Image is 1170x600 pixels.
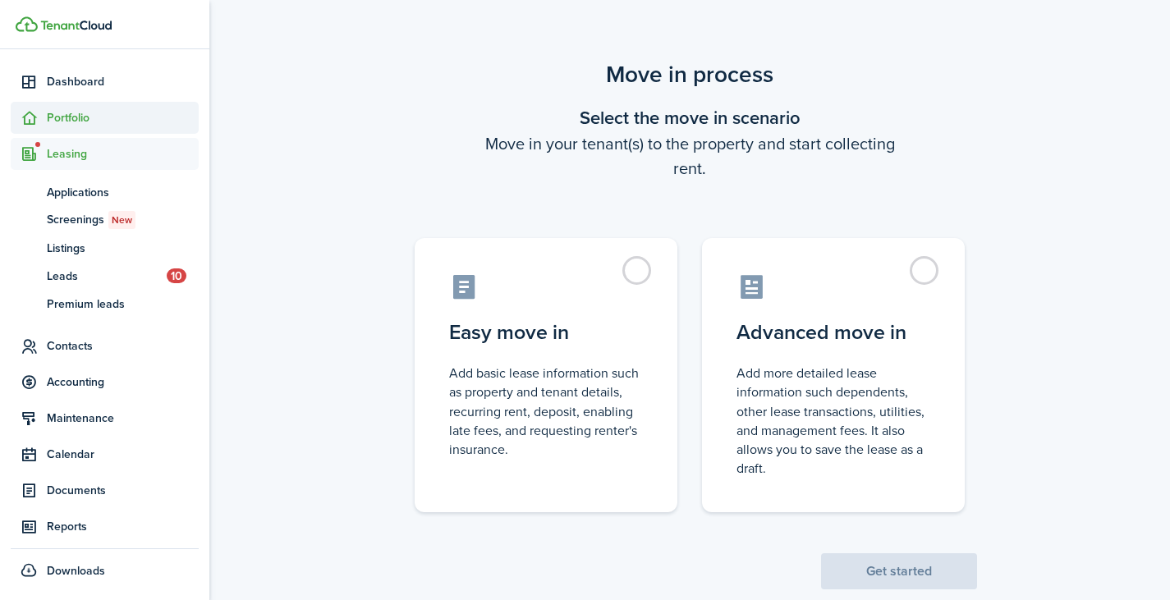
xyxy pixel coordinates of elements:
[47,446,199,463] span: Calendar
[11,262,199,290] a: Leads10
[11,511,199,543] a: Reports
[449,364,643,459] control-radio-card-description: Add basic lease information such as property and tenant details, recurring rent, deposit, enablin...
[449,318,643,347] control-radio-card-title: Easy move in
[402,131,977,181] wizard-step-header-description: Move in your tenant(s) to the property and start collecting rent.
[402,104,977,131] wizard-step-header-title: Select the move in scenario
[112,213,132,227] span: New
[11,206,199,234] a: ScreeningsNew
[47,337,199,355] span: Contacts
[11,178,199,206] a: Applications
[736,364,930,478] control-radio-card-description: Add more detailed lease information such dependents, other lease transactions, utilities, and man...
[47,240,199,257] span: Listings
[47,295,199,313] span: Premium leads
[47,184,199,201] span: Applications
[47,410,199,427] span: Maintenance
[40,21,112,30] img: TenantCloud
[47,518,199,535] span: Reports
[47,562,105,579] span: Downloads
[11,290,199,318] a: Premium leads
[11,234,199,262] a: Listings
[736,318,930,347] control-radio-card-title: Advanced move in
[11,66,199,98] a: Dashboard
[402,57,977,92] scenario-title: Move in process
[47,109,199,126] span: Portfolio
[47,145,199,163] span: Leasing
[47,268,167,285] span: Leads
[47,482,199,499] span: Documents
[167,268,186,283] span: 10
[16,16,38,32] img: TenantCloud
[47,373,199,391] span: Accounting
[47,73,199,90] span: Dashboard
[47,211,199,229] span: Screenings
